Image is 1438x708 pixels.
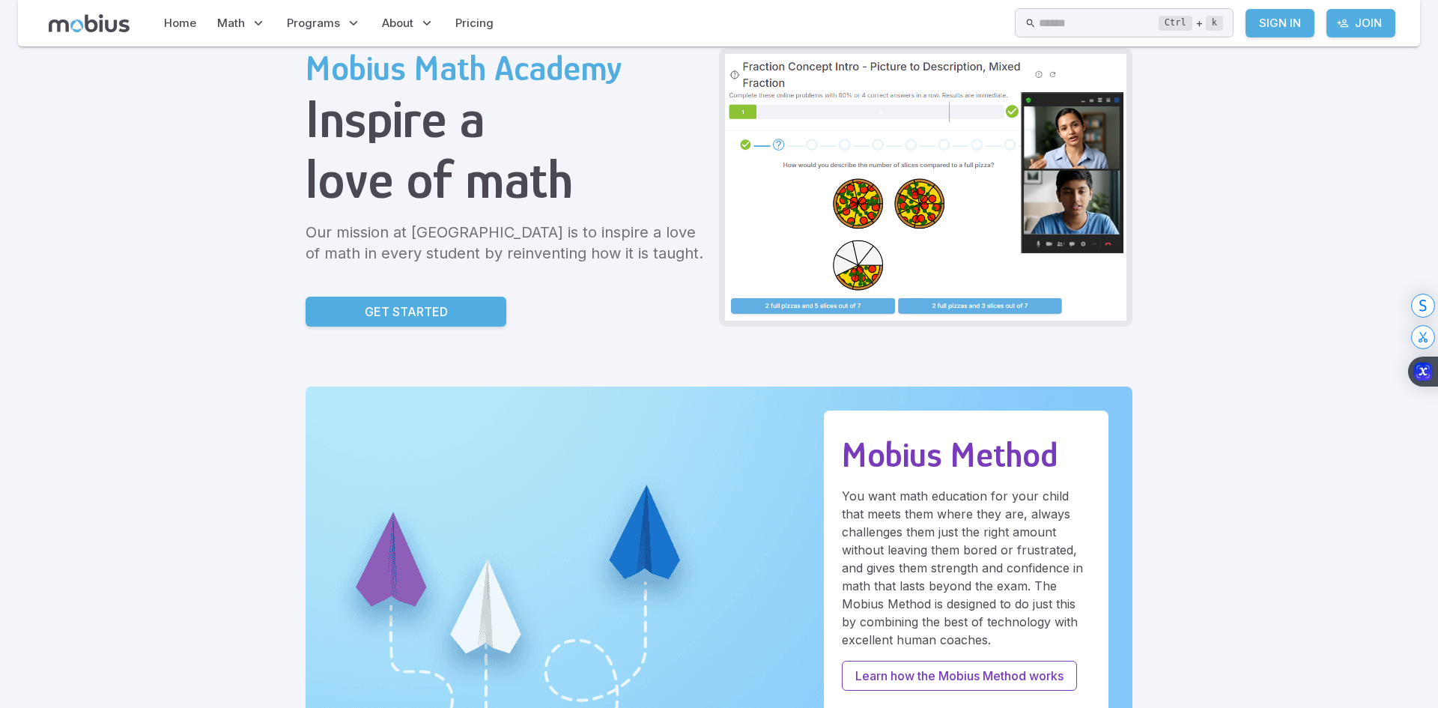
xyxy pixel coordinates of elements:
[306,88,707,149] h1: Inspire a
[451,6,498,40] a: Pricing
[1326,9,1395,37] a: Join
[217,15,245,31] span: Math
[855,667,1064,685] p: Learn how the Mobius Method works
[1206,16,1223,31] kbd: k
[842,435,1090,475] h2: Mobius Method
[365,303,448,321] p: Get Started
[725,54,1126,321] img: Grade 6 Class
[306,149,707,210] h1: love of math
[842,487,1090,649] p: You want math education for your child that meets them where they are, always challenges them jus...
[382,15,413,31] span: About
[842,661,1077,691] a: Learn how the Mobius Method works
[306,222,707,264] p: Our mission at [GEOGRAPHIC_DATA] is to inspire a love of math in every student by reinventing how...
[1159,14,1223,32] div: +
[306,48,707,88] h2: Mobius Math Academy
[1246,9,1314,37] a: Sign In
[287,15,340,31] span: Programs
[306,297,506,327] a: Get Started
[160,6,201,40] a: Home
[1159,16,1192,31] kbd: Ctrl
